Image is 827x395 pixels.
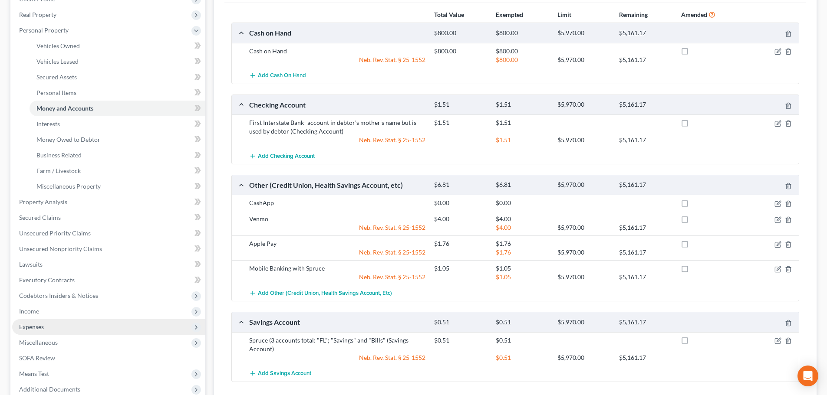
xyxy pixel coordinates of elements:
[30,116,205,132] a: Interests
[430,336,491,345] div: $0.51
[19,354,55,362] span: SOFA Review
[36,167,81,174] span: Farm / Livestock
[19,229,91,237] span: Unsecured Priority Claims
[245,47,430,55] div: Cash on Hand
[19,214,61,221] span: Secured Claims
[19,385,80,393] span: Additional Documents
[491,223,553,232] div: $4.00
[12,210,205,225] a: Secured Claims
[245,100,430,109] div: Checking Account
[36,58,79,65] span: Vehicles Leased
[12,257,205,272] a: Lawsuits
[245,136,430,144] div: Neb. Rev. Stat. § 25-1552
[36,151,82,159] span: Business Related
[19,261,43,268] span: Lawsuits
[491,273,553,281] div: $1.05
[491,136,553,144] div: $1.51
[245,273,430,281] div: Neb. Rev. Stat. § 25-1552
[12,272,205,288] a: Executory Contracts
[245,118,430,136] div: First Interstate Bank- account in debtor's mother's name but is used by debtor (Checking Account)
[249,366,311,382] button: Add Savings Account
[12,241,205,257] a: Unsecured Nonpriority Claims
[491,318,553,326] div: $0.51
[19,11,56,18] span: Real Property
[434,11,464,18] strong: Total Value
[615,55,676,64] div: $5,161.17
[36,73,77,81] span: Secured Assets
[615,353,676,362] div: $5,161.17
[36,136,100,143] span: Money Owed to Debtor
[557,11,571,18] strong: Limit
[36,42,80,49] span: Vehicles Owned
[553,55,615,64] div: $5,970.00
[258,290,392,297] span: Add Other (Credit Union, Health Savings Account, etc)
[12,350,205,366] a: SOFA Review
[553,29,615,37] div: $5,970.00
[19,245,102,252] span: Unsecured Nonpriority Claims
[491,181,553,189] div: $6.81
[245,353,430,362] div: Neb. Rev. Stat. § 25-1552
[430,29,491,37] div: $800.00
[491,215,553,223] div: $4.00
[245,55,430,64] div: Neb. Rev. Stat. § 25-1552
[615,136,676,144] div: $5,161.17
[30,38,205,54] a: Vehicles Owned
[430,181,491,189] div: $6.81
[245,180,430,189] div: Other (Credit Union, Health Savings Account, etc)
[30,69,205,85] a: Secured Assets
[258,153,315,160] span: Add Checking Account
[553,223,615,232] div: $5,970.00
[553,181,615,189] div: $5,970.00
[245,199,430,207] div: CashApp
[553,318,615,326] div: $5,970.00
[491,47,553,55] div: $800.00
[19,26,69,34] span: Personal Property
[430,199,491,207] div: $0.00
[30,132,205,147] a: Money Owed to Debtor
[553,136,615,144] div: $5,970.00
[30,163,205,179] a: Farm / Livestock
[19,307,39,315] span: Income
[30,54,205,69] a: Vehicles Leased
[19,198,67,206] span: Property Analysis
[553,101,615,109] div: $5,970.00
[36,89,76,96] span: Personal Items
[249,285,392,301] button: Add Other (Credit Union, Health Savings Account, etc)
[245,239,430,248] div: Apple Pay
[30,179,205,194] a: Miscellaneous Property
[615,248,676,257] div: $5,161.17
[258,72,306,79] span: Add Cash on Hand
[615,318,676,326] div: $5,161.17
[615,273,676,281] div: $5,161.17
[430,264,491,273] div: $1.05
[553,248,615,257] div: $5,970.00
[491,29,553,37] div: $800.00
[30,85,205,101] a: Personal Items
[249,68,306,84] button: Add Cash on Hand
[36,120,60,127] span: Interests
[553,273,615,281] div: $5,970.00
[245,336,430,353] div: Spruce (3 accounts total: "FL"; "Savings" and "Bills" (Savings Account)
[258,370,311,377] span: Add Savings Account
[19,323,44,330] span: Expenses
[12,225,205,241] a: Unsecured Priority Claims
[797,366,818,386] div: Open Intercom Messenger
[615,29,676,37] div: $5,161.17
[245,223,430,232] div: Neb. Rev. Stat. § 25-1552
[430,215,491,223] div: $4.00
[491,264,553,273] div: $1.05
[491,239,553,248] div: $1.76
[12,194,205,210] a: Property Analysis
[30,101,205,116] a: Money and Accounts
[245,215,430,223] div: Venmo
[430,318,491,326] div: $0.51
[430,118,491,127] div: $1.51
[491,248,553,257] div: $1.76
[681,11,707,18] strong: Amended
[491,199,553,207] div: $0.00
[30,147,205,163] a: Business Related
[249,148,315,164] button: Add Checking Account
[491,353,553,362] div: $0.51
[245,28,430,37] div: Cash on Hand
[245,317,430,326] div: Savings Account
